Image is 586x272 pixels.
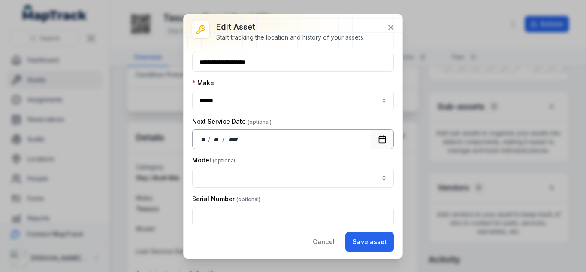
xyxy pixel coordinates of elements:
h3: Edit asset [216,21,365,33]
label: Serial Number [192,195,260,203]
div: year, [225,135,241,144]
label: Model [192,156,237,165]
button: Cancel [305,232,342,252]
label: Next Service Date [192,117,272,126]
div: / [222,135,225,144]
button: Save asset [345,232,394,252]
input: asset-edit:cf[15485646-641d-4018-a890-10f5a66d77ec]-label [192,168,394,188]
button: Calendar [371,129,394,149]
div: month, [211,135,223,144]
input: asset-edit:cf[9e2fc107-2520-4a87-af5f-f70990c66785]-label [192,91,394,110]
label: Make [192,79,214,87]
div: / [208,135,211,144]
div: day, [199,135,208,144]
div: Start tracking the location and history of your assets. [216,33,365,42]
